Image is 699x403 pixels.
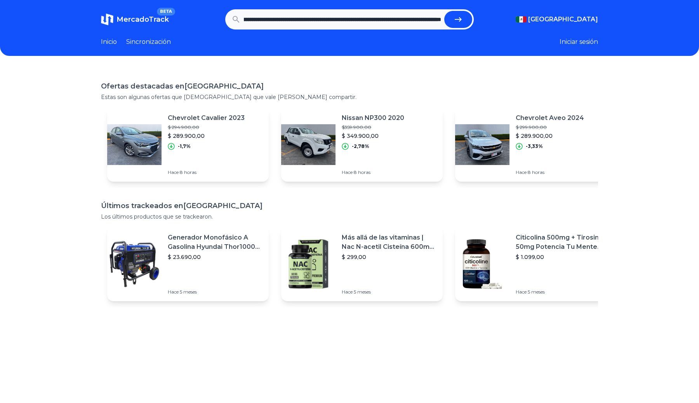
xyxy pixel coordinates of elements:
[516,254,544,261] font: $ 1.099,00
[168,132,205,139] font: $ 289.900,00
[455,237,509,291] img: Imagen destacada
[455,107,617,182] a: Imagen destacadaChevrolet Aveo 2024$ 299.900,00$ 289.900,00-3,33%Hace 8 horas
[101,37,117,47] a: Inicio
[168,254,201,261] font: $ 23.690,00
[560,38,598,45] font: Iniciar sesión
[180,169,196,175] font: 8 horas
[342,254,366,261] font: $ 299,00
[101,13,113,26] img: MercadoTrack
[455,227,617,301] a: Imagen destacadaCiticolina 500mg + Tirosina 50mg Potencia Tu Mente (120caps) Sabor Sin Sabor$ 1.0...
[101,38,117,45] font: Inicio
[342,289,353,295] font: Hace
[516,124,547,130] font: $ 299.900,00
[342,169,353,175] font: Hace
[160,9,172,14] font: BETA
[281,227,443,301] a: Imagen destacadaMás allá de las vitaminas | Nac N-acetil Cisteína 600mg Ultra-premium Con Inulina...
[528,169,544,175] font: 8 horas
[101,13,169,26] a: MercadoTrackBETA
[168,289,179,295] font: Hace
[342,132,379,139] font: $ 349.900,00
[281,107,443,182] a: Imagen destacadaNissan NP300 2020$359.900,00$ 349.900,00-2,78%Hace 8 horas
[101,213,213,220] font: Los últimos productos que se trackearon.
[107,227,269,301] a: Imagen destacadaGenerador Monofásico A Gasolina Hyundai Thor10000 P 11.5 Kw$ 23.690,00Hace 5 meses
[168,169,179,175] font: Hace
[180,289,197,295] font: 5 meses
[126,37,171,47] a: Sincronización
[516,289,527,295] font: Hace
[455,117,509,172] img: Imagen destacada
[516,16,527,23] img: Mexico
[342,114,404,122] font: Nissan NP300 2020
[168,114,245,122] font: Chevrolet Cavalier 2023
[516,132,553,139] font: $ 289.900,00
[107,107,269,182] a: Imagen destacadaChevrolet Cavalier 2023$ 294.900,00$ 289.900,00-1,7%Hace 8 horas
[342,234,436,288] font: Más allá de las vitaminas | Nac N-acetil Cisteína 600mg Ultra-premium Con Inulina De Agave (prebi...
[516,15,598,24] button: [GEOGRAPHIC_DATA]
[560,37,598,47] button: Iniciar sesión
[101,201,183,210] font: Últimos trackeados en
[107,117,162,172] img: Imagen destacada
[116,15,169,24] font: MercadoTrack
[354,289,371,295] font: 5 meses
[101,82,184,90] font: Ofertas destacadas en
[281,117,336,172] img: Imagen destacada
[126,38,171,45] font: Sincronización
[516,169,527,175] font: Hace
[516,234,603,260] font: Citicolina 500mg + Tirosina 50mg Potencia Tu Mente (120caps) Sabor Sin Sabor
[178,143,191,149] font: -1,7%
[342,124,371,130] font: $359.900,00
[168,124,199,130] font: $ 294.900,00
[168,234,260,260] font: Generador Monofásico A Gasolina Hyundai Thor10000 P 11.5 Kw
[528,16,598,23] font: [GEOGRAPHIC_DATA]
[107,237,162,291] img: Imagen destacada
[352,143,369,149] font: -2,78%
[354,169,370,175] font: 8 horas
[101,94,356,101] font: Estas son algunas ofertas que [DEMOGRAPHIC_DATA] que vale [PERSON_NAME] compartir.
[528,289,545,295] font: 5 meses
[183,201,263,210] font: [GEOGRAPHIC_DATA]
[184,82,264,90] font: [GEOGRAPHIC_DATA]
[516,114,584,122] font: Chevrolet Aveo 2024
[526,143,543,149] font: -3,33%
[281,237,336,291] img: Imagen destacada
